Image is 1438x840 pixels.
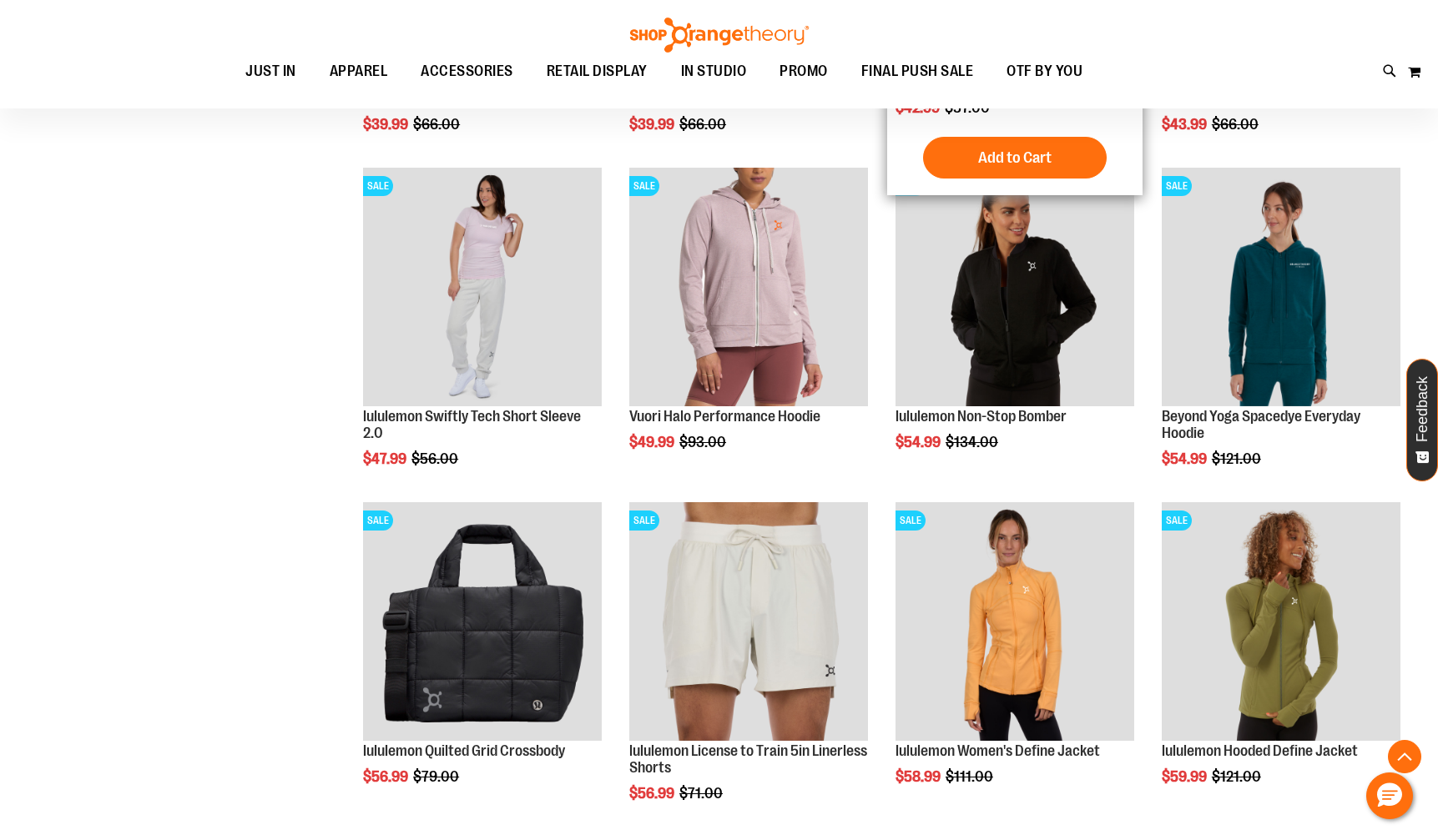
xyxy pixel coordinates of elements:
span: PROMO [780,53,828,90]
a: lululemon License to Train 5in Linerless ShortsSALE [629,502,868,743]
a: Product image for Beyond Yoga Spacedye Everyday HoodieSALE [1162,168,1400,409]
span: $49.99 [629,434,677,450]
a: lululemon Quilted Grid Crossbody [363,742,565,759]
a: JUST IN [229,53,313,91]
a: lululemon Non-Stop Bomber [896,408,1067,425]
span: $39.99 [363,116,411,133]
img: Product image for lululemon Define Jacket [896,502,1134,741]
a: Vuori Halo Performance Hoodie [629,408,820,425]
img: lululemon Quilted Grid Crossbody [363,502,602,741]
img: Shop Orangetheory [628,18,811,53]
a: lululemon Quilted Grid CrossbodySALE [363,502,602,743]
span: $66.00 [679,116,729,133]
span: $121.00 [1212,768,1264,785]
a: RETAIL DISPLAY [530,53,664,91]
span: $54.99 [896,434,943,450]
a: Product image for Vuori Halo Performance HoodieSALE [629,168,868,409]
span: $121.00 [1212,450,1264,467]
span: OTF BY YOU [1007,53,1082,90]
span: $58.99 [896,768,943,785]
button: Hello, have a question? Let’s chat. [1366,772,1413,819]
a: Product image for lululemon Hooded Define JacketSALE [1162,502,1400,743]
img: lululemon License to Train 5in Linerless Shorts [629,502,868,741]
a: lululemon Women's Define Jacket [896,742,1100,759]
span: FINAL PUSH SALE [861,53,974,90]
div: product [1153,494,1409,827]
span: $56.99 [629,785,677,802]
span: $39.99 [629,116,677,133]
div: product [621,159,876,493]
a: Product image for lululemon Define JacketSALE [896,502,1134,743]
span: Add to Cart [978,148,1052,167]
img: Product image for lululemon Hooded Define Jacket [1162,502,1400,741]
button: Back To Top [1388,740,1421,773]
a: ACCESSORIES [404,53,530,91]
span: $47.99 [363,450,409,467]
span: APPAREL [330,53,388,90]
span: $66.00 [413,116,462,133]
button: Feedback - Show survey [1406,359,1438,481]
a: lululemon Hooded Define Jacket [1162,742,1358,759]
a: PROMO [763,53,845,91]
img: Product image for Beyond Yoga Spacedye Everyday Hoodie [1162,168,1400,406]
span: $56.99 [363,768,411,785]
div: product [355,159,610,510]
a: Beyond Yoga Spacedye Everyday Hoodie [1162,408,1360,441]
button: Add to Cart [923,137,1107,179]
img: Product image for lululemon Non-Stop Bomber [896,168,1134,406]
span: $111.00 [946,768,996,785]
span: IN STUDIO [681,53,747,90]
span: SALE [363,511,393,531]
span: $43.99 [1162,116,1209,133]
span: $59.99 [1162,768,1209,785]
span: $54.99 [1162,450,1209,467]
span: $71.00 [679,785,725,802]
div: product [887,494,1143,827]
span: ACCESSORIES [421,53,513,90]
span: $93.00 [679,434,729,450]
span: RETAIL DISPLAY [547,53,648,90]
span: $79.00 [413,768,462,785]
a: APPAREL [313,53,405,91]
div: product [1153,159,1409,510]
span: JUST IN [245,53,296,90]
span: $56.00 [411,450,461,467]
div: product [355,494,610,827]
span: SALE [1162,511,1192,531]
a: FINAL PUSH SALE [845,53,991,90]
span: $134.00 [946,434,1001,450]
span: $66.00 [1212,116,1261,133]
span: SALE [629,176,659,196]
span: Feedback [1415,376,1430,442]
span: SALE [629,511,659,531]
div: product [887,159,1143,493]
img: lululemon Swiftly Tech Short Sleeve 2.0 [363,168,602,406]
a: IN STUDIO [664,53,764,91]
span: SALE [1162,176,1192,196]
a: lululemon License to Train 5in Linerless Shorts [629,742,867,776]
span: SALE [363,176,393,196]
a: lululemon Swiftly Tech Short Sleeve 2.0 [363,408,581,441]
span: SALE [896,511,926,531]
img: Product image for Vuori Halo Performance Hoodie [629,168,868,406]
a: lululemon Swiftly Tech Short Sleeve 2.0SALE [363,168,602,409]
a: OTF BY YOU [990,53,1099,91]
a: Product image for lululemon Non-Stop BomberSALE [896,168,1134,409]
